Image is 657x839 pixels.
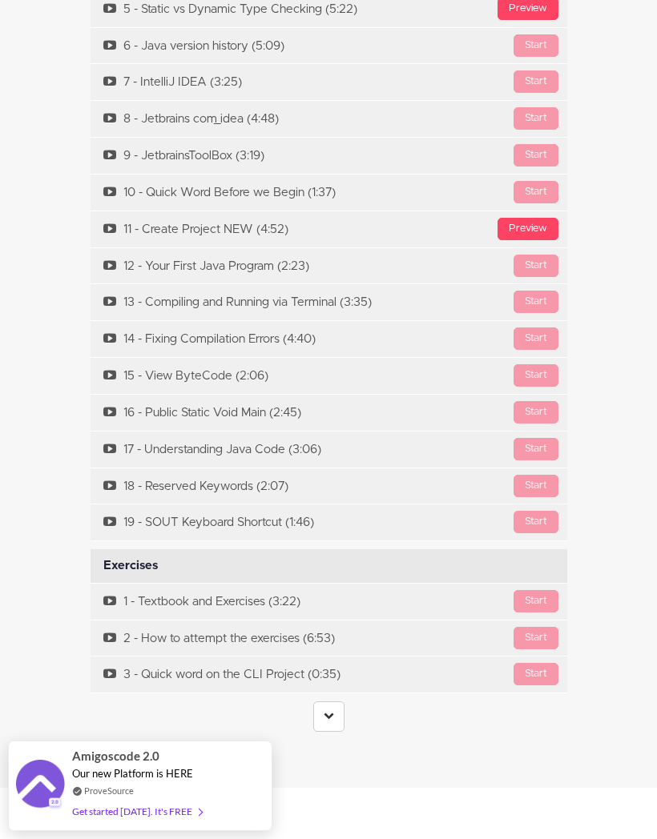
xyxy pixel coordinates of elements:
div: Start [514,475,558,497]
div: Get started [DATE]. It's FREE [72,802,202,821]
div: Exercises [91,549,567,583]
div: Start [514,511,558,533]
a: Start8 - Jetbrains com_idea (4:48) [91,101,567,137]
div: Start [514,590,558,612]
div: Start [514,70,558,93]
span: Our new Platform is HERE [72,767,193,780]
a: Start3 - Quick word on the CLI Project (0:35) [91,656,567,692]
a: Start9 - JetbrainsToolBox (3:19) [91,138,567,174]
img: provesource social proof notification image [16,760,64,812]
a: Start19 - SOUT Keyboard Shortcut (1:46) [91,504,567,540]
a: Start15 - View ByteCode (2:06) [91,358,567,394]
div: Start [514,181,558,203]
a: Start14 - Fixing Compilation Errors (4:40) [91,321,567,357]
div: Start [514,364,558,387]
span: Amigoscode 2.0 [72,747,159,765]
div: Preview [498,218,558,240]
a: Start6 - Java version history (5:09) [91,28,567,64]
a: ProveSource [84,784,134,797]
a: Start17 - Understanding Java Code (3:06) [91,432,567,468]
div: Start [514,255,558,277]
a: Start16 - Public Static Void Main (2:45) [91,395,567,431]
div: Start [514,34,558,57]
div: Start [514,107,558,130]
div: Start [514,327,558,350]
div: Start [514,627,558,649]
a: Start7 - IntelliJ IDEA (3:25) [91,64,567,100]
a: Start12 - Your First Java Program (2:23) [91,248,567,284]
a: Start13 - Compiling and Running via Terminal (3:35) [91,284,567,320]
div: Start [514,291,558,313]
a: Start10 - Quick Word Before we Begin (1:37) [91,175,567,211]
a: Start2 - How to attempt the exercises (6:53) [91,620,567,656]
div: Start [514,438,558,460]
div: Start [514,401,558,424]
div: Start [514,144,558,167]
a: Preview11 - Create Project NEW (4:52) [91,211,567,247]
a: Start18 - Reserved Keywords (2:07) [91,468,567,504]
a: Start1 - Textbook and Exercises (3:22) [91,584,567,620]
div: Start [514,663,558,685]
